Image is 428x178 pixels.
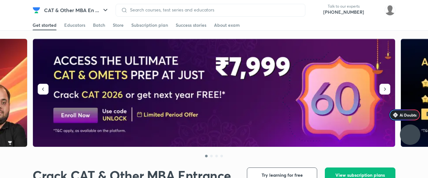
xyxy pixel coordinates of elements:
[40,4,113,17] button: CAT & Other MBA En ...
[176,20,206,30] a: Success stories
[131,22,168,28] div: Subscription plan
[389,109,420,121] a: Ai Doubts
[369,5,379,15] img: avatar
[93,22,105,28] div: Batch
[113,20,124,30] a: Store
[131,20,168,30] a: Subscription plan
[64,22,85,28] div: Educators
[214,20,240,30] a: About exam
[310,4,323,17] img: call-us
[33,6,40,14] img: Company Logo
[33,22,57,28] div: Get started
[64,20,85,30] a: Educators
[323,4,364,9] p: Talk to our experts
[406,131,414,139] img: ttu
[93,20,105,30] a: Batch
[176,22,206,28] div: Success stories
[33,20,57,30] a: Get started
[393,112,398,117] img: Icon
[113,22,124,28] div: Store
[214,22,240,28] div: About exam
[127,7,300,12] input: Search courses, test series and educators
[385,5,395,16] img: chirag
[323,9,364,15] a: [PHONE_NUMBER]
[400,112,417,117] span: Ai Doubts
